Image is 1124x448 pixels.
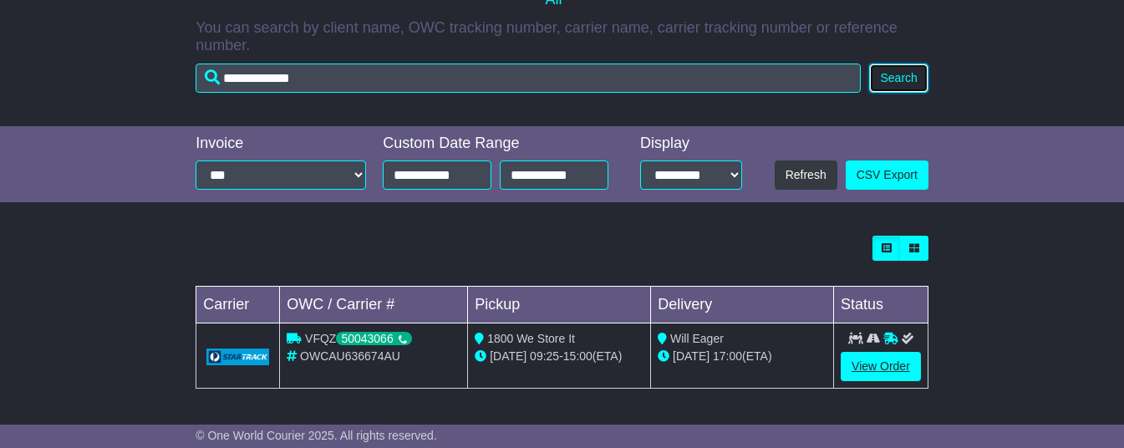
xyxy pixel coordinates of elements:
[673,349,709,363] span: [DATE]
[651,287,834,323] td: Delivery
[775,160,837,190] button: Refresh
[196,135,366,153] div: Invoice
[530,349,559,363] span: 09:25
[713,349,742,363] span: 17:00
[196,287,280,323] td: Carrier
[490,349,526,363] span: [DATE]
[300,349,400,363] span: OWCAU636674AU
[487,332,575,345] span: 1800 We Store It
[280,287,468,323] td: OWC / Carrier #
[834,287,928,323] td: Status
[841,352,921,381] a: View Order
[468,287,651,323] td: Pickup
[869,64,928,93] button: Search
[383,135,616,153] div: Custom Date Range
[475,348,643,365] div: - (ETA)
[658,348,826,365] div: (ETA)
[305,332,412,345] span: VFQZ
[336,332,411,345] div: 50043066
[846,160,928,190] a: CSV Export
[670,332,724,345] span: Will Eager
[206,349,269,365] img: GetCarrierServiceLogo
[196,19,928,55] p: You can search by client name, OWC tracking number, carrier name, carrier tracking number or refe...
[563,349,593,363] span: 15:00
[640,135,742,153] div: Display
[196,429,437,442] span: © One World Courier 2025. All rights reserved.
